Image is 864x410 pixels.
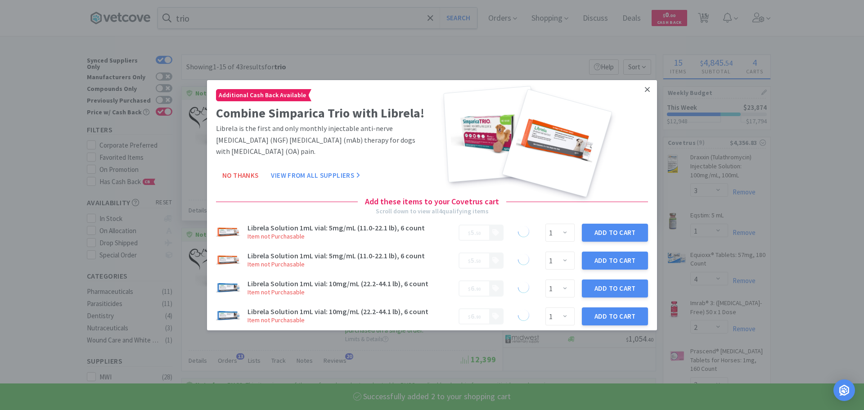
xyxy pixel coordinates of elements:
[468,256,481,265] span: .
[247,259,453,269] h6: Item not Purchasable
[265,167,366,185] button: View From All Suppliers
[468,258,471,264] span: $
[582,224,648,242] button: Add to Cart
[476,286,481,292] span: 90
[216,221,240,245] img: 316cb937b03a45b6a734eeb99ae76809_593237.jpeg
[247,224,453,231] h3: Librela Solution 1mL vial: 5mg/mL (11.0-22.1 lb), 6 count
[582,279,648,297] button: Add to Cart
[471,228,474,237] span: 5
[376,206,489,216] div: Scroll down to view all 4 qualifying items
[247,252,453,259] h3: Librela Solution 1mL vial: 5mg/mL (11.0-22.1 lb), 6 count
[247,308,453,315] h3: Librela Solution 1mL vial: 10mg/mL (22.2-44.1 lb), 6 count
[476,258,481,264] span: 50
[216,89,308,100] span: Additional Cash Back Available
[468,228,481,237] span: .
[471,312,474,320] span: 6
[476,230,481,236] span: 50
[468,314,471,320] span: $
[471,256,474,265] span: 5
[216,123,428,158] p: Librela is the first and only monthly injectable anti-nerve [MEDICAL_DATA] (NGF) [MEDICAL_DATA] (...
[216,103,428,123] h2: Combine Simparica Trio with Librela!
[247,231,453,241] h6: Item not Purchasable
[247,287,453,297] h6: Item not Purchasable
[582,307,648,325] button: Add to Cart
[216,248,240,273] img: 316cb937b03a45b6a734eeb99ae76809_593237.jpeg
[216,167,265,185] button: No Thanks
[358,195,506,208] h4: Add these items to your Covetrus cart
[471,284,474,293] span: 6
[833,379,855,401] div: Open Intercom Messenger
[582,252,648,270] button: Add to Cart
[468,286,471,292] span: $
[216,276,240,301] img: 7c48025c4c4c43dab1b4b78fa7e1d505_593239.jpeg
[468,284,481,293] span: .
[476,314,481,320] span: 90
[468,312,481,320] span: .
[216,304,240,329] img: 7c48025c4c4c43dab1b4b78fa7e1d505_593239.jpeg
[247,280,453,287] h3: Librela Solution 1mL vial: 10mg/mL (22.2-44.1 lb), 6 count
[468,230,471,236] span: $
[247,315,453,325] h6: Item not Purchasable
